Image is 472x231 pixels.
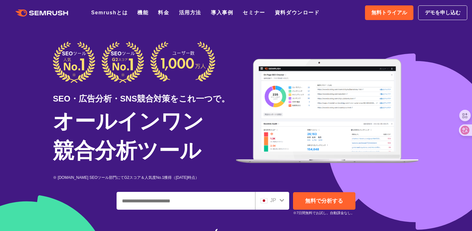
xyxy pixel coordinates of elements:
a: 無料で分析する [293,192,355,210]
small: ※7日間無料でお試し。自動課金なし。 [293,210,354,216]
a: 活用方法 [179,10,201,15]
a: 資料ダウンロード [275,10,320,15]
span: デモを申し込む [425,9,461,17]
a: 無料トライアル [365,5,413,20]
a: 導入事例 [211,10,233,15]
div: ※ [DOMAIN_NAME] SEOツール部門にてG2スコア＆人気度No.1獲得（[DATE]時点） [53,175,236,181]
a: セミナー [243,10,265,15]
a: Semrushとは [91,10,128,15]
span: 無料トライアル [371,9,407,17]
div: SEO・広告分析・SNS競合対策をこれ一つで。 [53,83,236,105]
a: デモを申し込む [418,5,467,20]
span: JP [270,198,276,203]
a: 料金 [158,10,169,15]
input: ドメイン、キーワードまたはURLを入力してください [117,192,255,209]
a: 機能 [137,10,148,15]
h1: オールインワン 競合分析ツール [53,107,236,165]
span: 無料で分析する [305,198,343,204]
